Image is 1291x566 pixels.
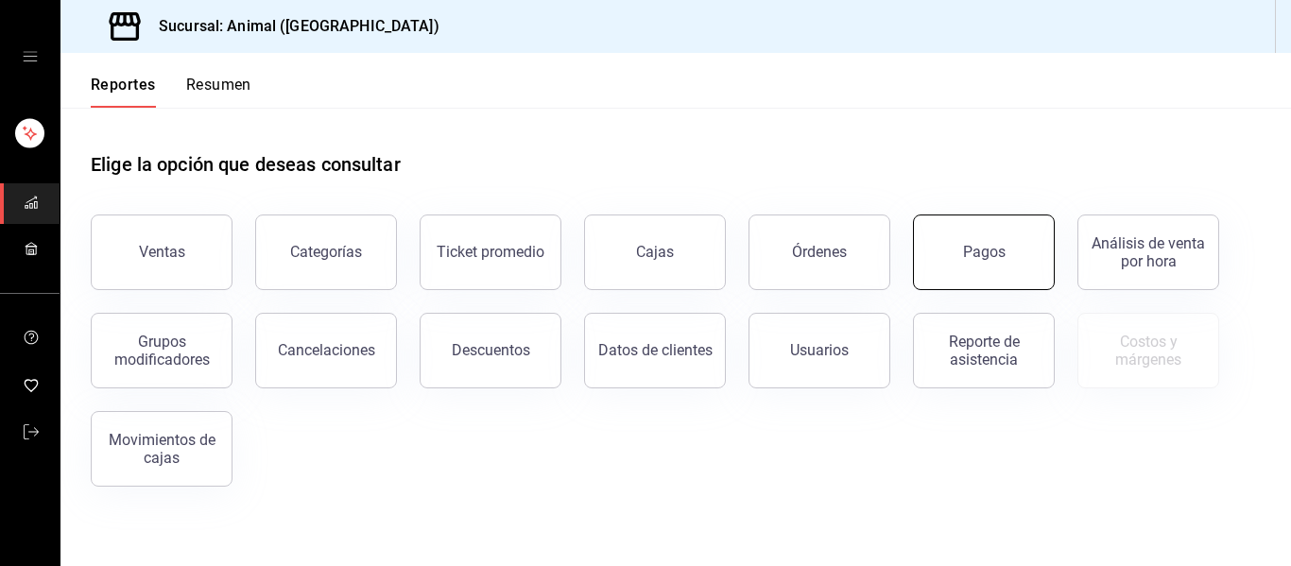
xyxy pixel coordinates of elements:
[925,333,1042,369] div: Reporte de asistencia
[749,313,890,388] button: Usuarios
[290,243,362,261] div: Categorías
[749,214,890,290] button: Órdenes
[420,214,561,290] button: Ticket promedio
[103,333,220,369] div: Grupos modificadores
[144,15,439,38] h3: Sucursal: Animal ([GEOGRAPHIC_DATA])
[1090,234,1207,270] div: Análisis de venta por hora
[91,313,232,388] button: Grupos modificadores
[186,76,251,108] button: Resumen
[963,243,1006,261] div: Pagos
[103,431,220,467] div: Movimientos de cajas
[139,243,185,261] div: Ventas
[91,150,401,179] h1: Elige la opción que deseas consultar
[1077,313,1219,388] button: Contrata inventarios para ver este reporte
[255,313,397,388] button: Cancelaciones
[91,76,156,108] button: Reportes
[437,243,544,261] div: Ticket promedio
[1090,333,1207,369] div: Costos y márgenes
[23,49,38,64] button: open drawer
[91,76,251,108] div: navigation tabs
[584,214,726,290] button: Cajas
[278,341,375,359] div: Cancelaciones
[790,341,849,359] div: Usuarios
[1077,214,1219,290] button: Análisis de venta por hora
[913,313,1055,388] button: Reporte de asistencia
[452,341,530,359] div: Descuentos
[584,313,726,388] button: Datos de clientes
[913,214,1055,290] button: Pagos
[598,341,713,359] div: Datos de clientes
[792,243,847,261] div: Órdenes
[91,214,232,290] button: Ventas
[420,313,561,388] button: Descuentos
[255,214,397,290] button: Categorías
[636,243,674,261] div: Cajas
[91,411,232,487] button: Movimientos de cajas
